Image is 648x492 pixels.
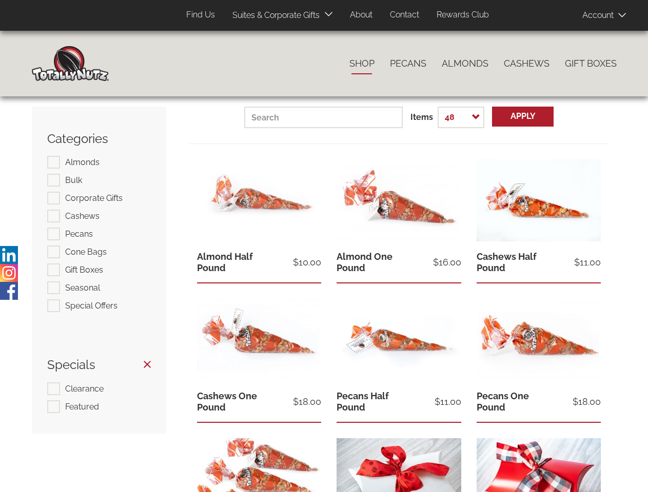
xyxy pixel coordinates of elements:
img: half pound of cinnamon roasted pecans [337,299,461,382]
img: half pound of cinnamon roasted cashews [477,159,601,242]
span: Products [52,8,86,23]
a: Gift Boxes [557,53,624,74]
a: Find Us [179,5,223,25]
a: Pecans [382,53,434,74]
span: Clearance [65,384,104,394]
a: Almonds [434,53,496,74]
span: Gift Boxes [65,265,103,275]
a: Cashews [496,53,557,74]
span: Bulk [65,175,82,185]
h3: Categories [47,132,151,146]
h3: Specials [47,358,151,372]
img: 1 pound of freshly roasted cinnamon glazed cashews in a totally nutz poly bag [197,299,321,381]
span: Cone Bags [65,247,107,257]
span: Corporate Gifts [65,193,123,203]
span: Pecans [65,229,93,239]
span: Almonds [65,157,100,167]
a: Cashews Half Pound [477,251,537,273]
a: About [342,5,380,25]
img: 1 pound of freshly roasted cinnamon glazed pecans in a totally nutz poly bag [477,299,601,382]
a: Almond One Pound [337,251,392,273]
span: Cashews [65,211,100,221]
a: Almond Half Pound [197,251,253,273]
button: Apply [492,107,554,127]
a: Contact [382,5,427,25]
span: Seasonal [65,283,100,293]
img: Home [32,46,109,81]
a: Pecans One Pound [477,391,529,413]
a: Suites & Corporate Gifts [225,6,323,26]
img: one pound of cinnamon-sugar glazed almonds inside a red and clear Totally Nutz poly bag [337,159,461,241]
input: Search [244,107,403,128]
img: half pound of cinnamon-sugar glazed almonds inside a red and clear Totally Nutz poly bag [197,159,321,241]
span: Special Offers [65,301,117,311]
label: Items [410,112,433,124]
a: Rewards Club [429,5,497,25]
a: Pecans Half Pound [337,391,389,413]
a: Cashews One Pound [197,391,257,413]
a: Shop [342,53,382,74]
span: Featured [65,402,99,412]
